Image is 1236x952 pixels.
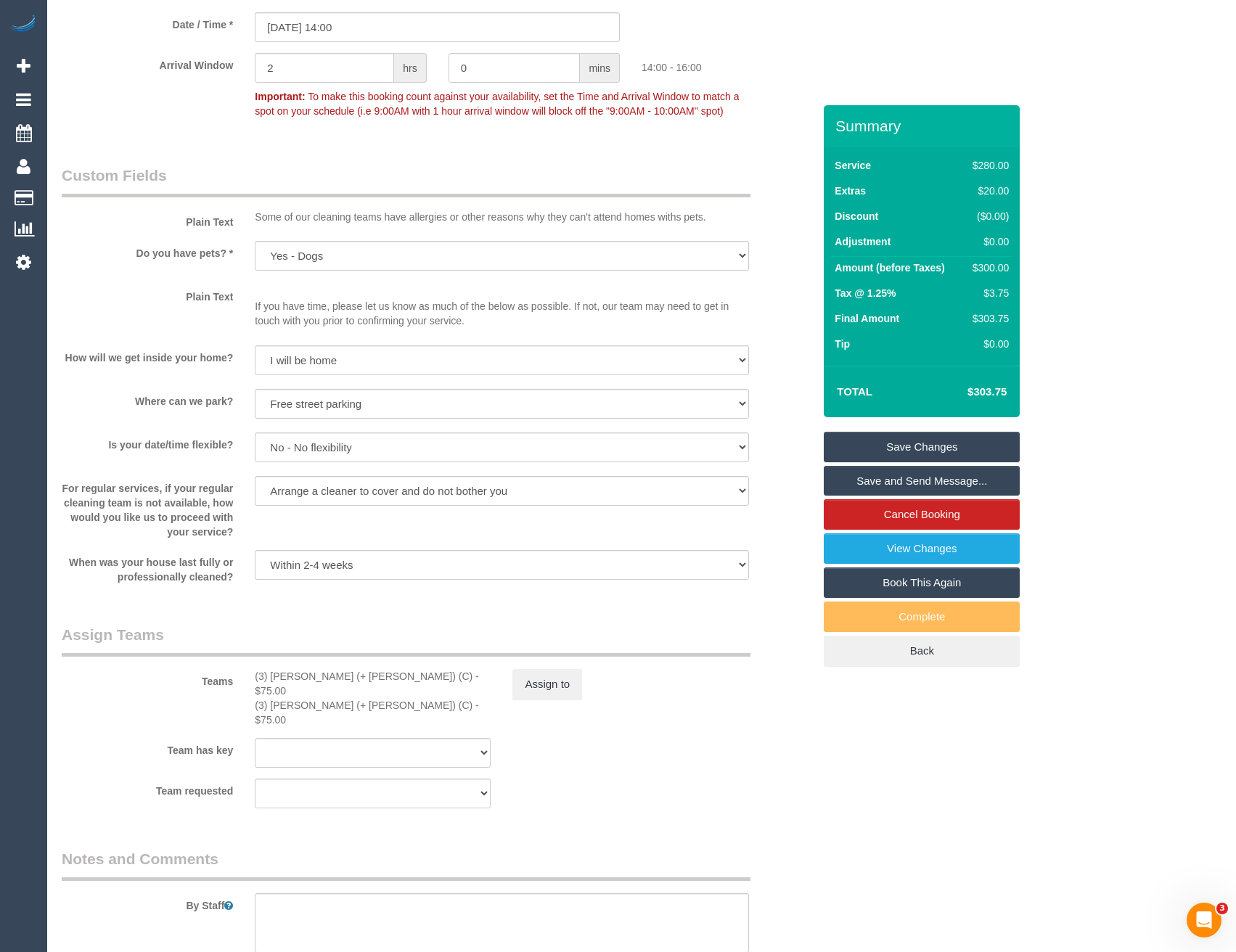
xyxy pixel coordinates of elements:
label: Plain Text [51,284,244,304]
legend: Assign Teams [62,624,750,657]
label: Date / Time * [51,12,244,32]
label: Extras [835,184,866,198]
a: Back [824,636,1020,666]
div: 2 hours x $37.50/hour [255,698,491,727]
label: How will we get inside your home? [51,345,244,365]
div: 2 hours x $37.50/hour [255,669,491,698]
label: Tax @ 1.25% [835,286,896,300]
label: For regular services, if your regular cleaning team is not available, how would you like us to pr... [51,476,244,539]
label: By Staff [51,893,244,913]
div: $20.00 [967,184,1009,198]
h4: $303.75 [924,386,1007,398]
strong: Total [837,385,872,398]
label: Discount [835,209,878,223]
div: $280.00 [967,158,1009,173]
p: If you have time, please let us know as much of the below as possible. If not, our team may need ... [255,284,748,328]
label: Arrival Window [51,53,244,73]
a: Cancel Booking [824,499,1020,530]
label: Adjustment [835,234,891,249]
img: Automaid Logo [9,15,38,35]
legend: Custom Fields [62,165,750,197]
div: $0.00 [967,234,1009,249]
label: Where can we park? [51,389,244,409]
input: DD/MM/YYYY HH:MM [255,12,620,42]
label: When was your house last fully or professionally cleaned? [51,550,244,584]
span: 3 [1216,903,1228,914]
button: Assign to [512,669,582,699]
label: Team has key [51,738,244,758]
label: Teams [51,669,244,689]
a: Book This Again [824,567,1020,598]
label: Plain Text [51,210,244,229]
span: mins [580,53,620,83]
label: Team requested [51,779,244,798]
span: To make this booking count against your availability, set the Time and Arrival Window to match a ... [255,91,739,117]
h3: Summary [835,118,1012,134]
label: Do you have pets? * [51,241,244,260]
legend: Notes and Comments [62,848,750,881]
label: Amount (before Taxes) [835,260,944,275]
div: $300.00 [967,260,1009,275]
div: $303.75 [967,311,1009,326]
label: Service [835,158,871,173]
a: View Changes [824,533,1020,564]
div: 14:00 - 16:00 [631,53,824,75]
label: Final Amount [835,311,899,326]
p: Some of our cleaning teams have allergies or other reasons why they can't attend homes withs pets. [255,210,748,224]
label: Tip [835,337,850,351]
a: Save and Send Message... [824,466,1020,496]
div: $3.75 [967,286,1009,300]
a: Save Changes [824,432,1020,462]
span: hrs [394,53,426,83]
div: ($0.00) [967,209,1009,223]
iframe: Intercom live chat [1187,903,1221,937]
div: $0.00 [967,337,1009,351]
strong: Important: [255,91,305,102]
label: Is your date/time flexible? [51,432,244,452]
